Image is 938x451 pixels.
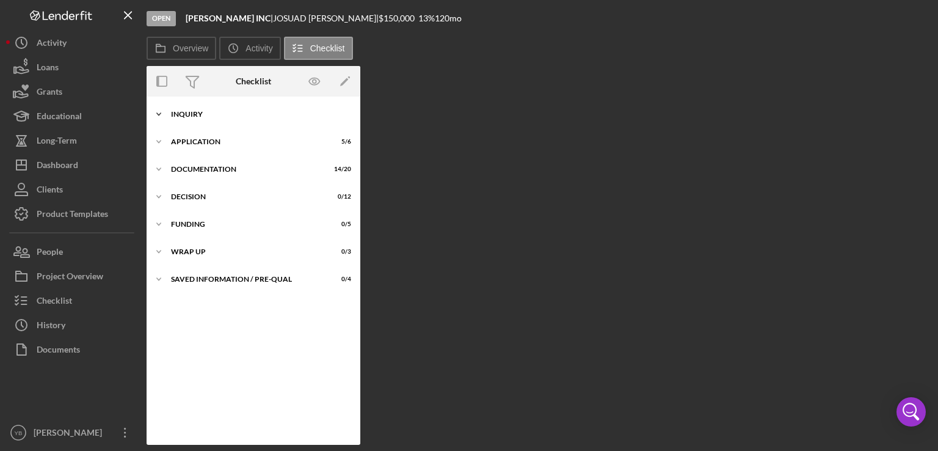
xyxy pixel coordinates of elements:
button: History [6,313,140,337]
div: Project Overview [37,264,103,291]
div: | [186,13,273,23]
button: Activity [219,37,280,60]
button: YB[PERSON_NAME] [6,420,140,445]
button: Documents [6,337,140,362]
div: 0 / 5 [329,221,351,228]
div: Application [171,138,321,145]
div: Activity [37,31,67,58]
div: Decision [171,193,321,200]
b: [PERSON_NAME] INC [186,13,271,23]
button: Loans [6,55,140,79]
div: Checklist [37,288,72,316]
button: Checklist [6,288,140,313]
button: People [6,240,140,264]
button: Product Templates [6,202,140,226]
div: Checklist [236,76,271,86]
button: Long-Term [6,128,140,153]
div: Funding [171,221,321,228]
button: Grants [6,79,140,104]
div: Grants [37,79,62,107]
div: JOSUAD [PERSON_NAME] | [273,13,379,23]
button: Educational [6,104,140,128]
div: 14 / 20 [329,166,351,173]
div: Long-Term [37,128,77,156]
div: Educational [37,104,82,131]
div: History [37,313,65,340]
div: Saved Information / Pre-Qual [171,276,321,283]
div: Product Templates [37,202,108,229]
div: Loans [37,55,59,82]
label: Activity [245,43,272,53]
div: Open [147,11,176,26]
label: Checklist [310,43,345,53]
div: 0 / 3 [329,248,351,255]
button: Clients [6,177,140,202]
button: Checklist [284,37,353,60]
div: 120 mo [435,13,462,23]
div: Clients [37,177,63,205]
button: Project Overview [6,264,140,288]
label: Overview [173,43,208,53]
button: Dashboard [6,153,140,177]
text: YB [15,430,23,436]
div: Dashboard [37,153,78,180]
div: Inquiry [171,111,345,118]
div: 0 / 12 [329,193,351,200]
div: [PERSON_NAME] [31,420,110,448]
div: Documentation [171,166,321,173]
div: Open Intercom Messenger [896,397,926,427]
button: Overview [147,37,216,60]
div: Wrap up [171,248,321,255]
div: 5 / 6 [329,138,351,145]
div: People [37,240,63,267]
div: 0 / 4 [329,276,351,283]
div: Documents [37,337,80,365]
button: Activity [6,31,140,55]
div: 13 % [418,13,435,23]
span: $150,000 [379,13,415,23]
